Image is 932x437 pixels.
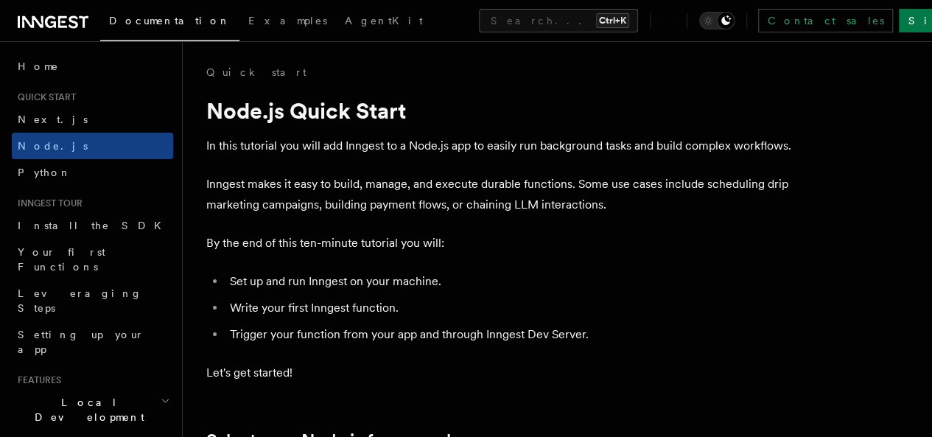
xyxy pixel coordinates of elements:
[758,9,893,32] a: Contact sales
[18,140,88,152] span: Node.js
[18,246,105,273] span: Your first Functions
[206,174,796,215] p: Inngest makes it easy to build, manage, and execute durable functions. Some use cases include sch...
[345,15,423,27] span: AgentKit
[225,324,796,345] li: Trigger your function from your app and through Inngest Dev Server.
[100,4,239,41] a: Documentation
[12,133,173,159] a: Node.js
[12,91,76,103] span: Quick start
[18,167,71,178] span: Python
[206,136,796,156] p: In this tutorial you will add Inngest to a Node.js app to easily run background tasks and build c...
[206,65,306,80] a: Quick start
[225,298,796,318] li: Write your first Inngest function.
[18,329,144,355] span: Setting up your app
[12,159,173,186] a: Python
[18,220,170,231] span: Install the SDK
[12,321,173,363] a: Setting up your app
[699,12,735,29] button: Toggle dark mode
[248,15,327,27] span: Examples
[336,4,432,40] a: AgentKit
[12,395,161,424] span: Local Development
[206,233,796,254] p: By the end of this ten-minute tutorial you will:
[12,389,173,430] button: Local Development
[12,374,61,386] span: Features
[12,53,173,80] a: Home
[596,13,629,28] kbd: Ctrl+K
[18,59,59,74] span: Home
[239,4,336,40] a: Examples
[18,287,142,314] span: Leveraging Steps
[109,15,231,27] span: Documentation
[206,97,796,124] h1: Node.js Quick Start
[225,271,796,292] li: Set up and run Inngest on your machine.
[206,363,796,383] p: Let's get started!
[479,9,638,32] button: Search...Ctrl+K
[12,212,173,239] a: Install the SDK
[12,197,83,209] span: Inngest tour
[12,106,173,133] a: Next.js
[12,239,173,280] a: Your first Functions
[12,280,173,321] a: Leveraging Steps
[18,113,88,125] span: Next.js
